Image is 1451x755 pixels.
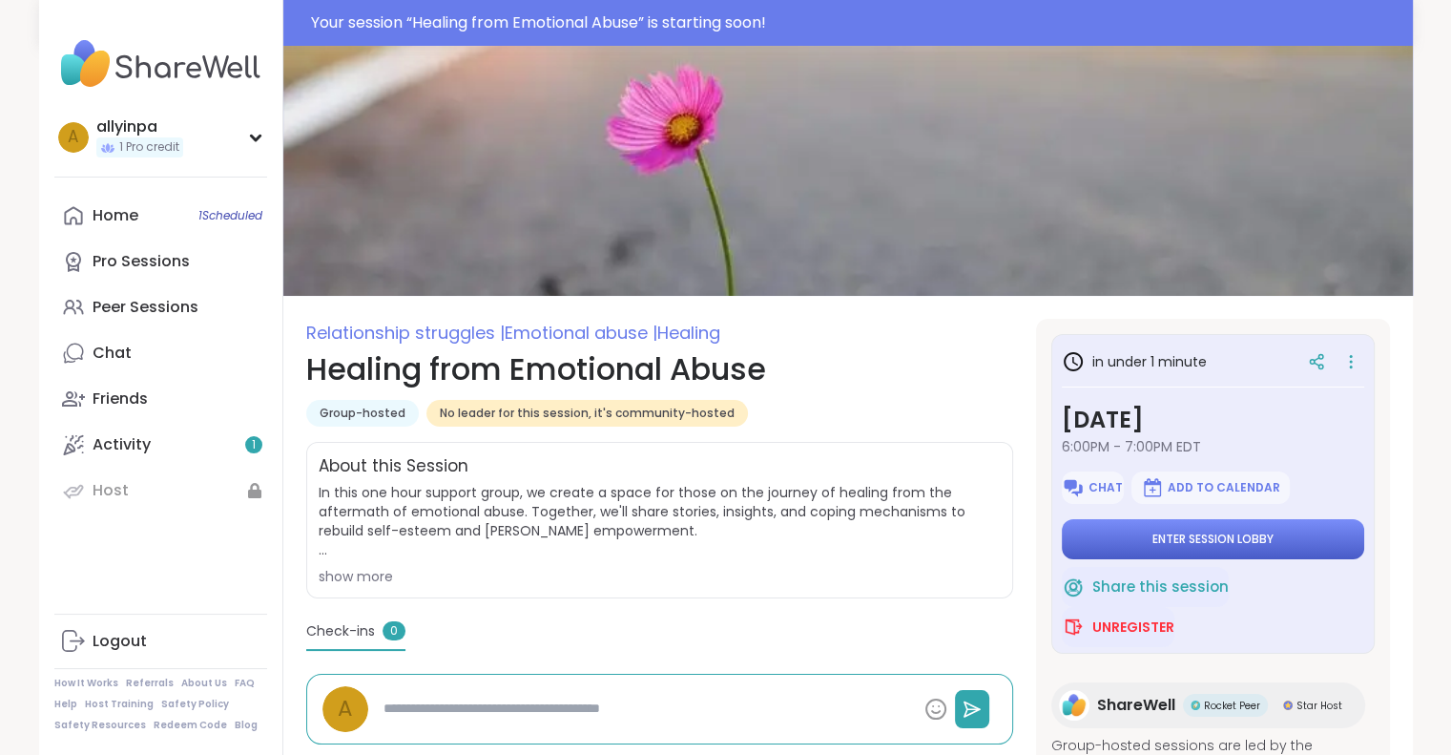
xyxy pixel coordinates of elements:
[1062,607,1174,647] button: Unregister
[154,719,227,732] a: Redeem Code
[1296,699,1342,713] span: Star Host
[54,619,267,664] a: Logout
[1062,476,1085,499] img: ShareWell Logomark
[383,621,405,640] span: 0
[1062,567,1229,607] button: Share this session
[505,321,657,345] span: Emotional abuse |
[119,139,179,156] span: 1 Pro credit
[440,406,735,421] span: No leader for this session, it's community-hosted
[1062,437,1364,456] span: 6:00PM - 7:00PM EDT
[1131,472,1290,504] button: Add to Calendar
[54,719,146,732] a: Safety Resources
[1204,699,1260,713] span: Rocket Peer
[1191,701,1200,710] img: Rocket Peer
[54,422,267,468] a: Activity1
[93,631,147,652] div: Logout
[93,388,148,409] div: Friends
[235,677,255,690] a: FAQ
[54,698,77,711] a: Help
[1168,480,1280,495] span: Add to Calendar
[657,321,720,345] span: Healing
[1051,682,1365,728] a: ShareWellShareWellRocket PeerRocket PeerStar HostStar Host
[54,31,267,97] img: ShareWell Nav Logo
[306,321,505,345] span: Relationship struggles |
[1062,350,1207,373] h3: in under 1 minute
[96,116,183,137] div: allyinpa
[1062,616,1085,639] img: ShareWell Logomark
[68,125,78,150] span: a
[1062,576,1085,598] img: ShareWell Logomark
[1152,532,1274,547] span: Enter session lobby
[1097,694,1175,717] span: ShareWell
[252,437,256,453] span: 1
[338,692,353,725] span: a
[93,343,132,364] div: Chat
[54,376,267,422] a: Friends
[1062,403,1364,437] h3: [DATE]
[93,251,190,272] div: Pro Sessions
[1283,701,1293,710] img: Star Host
[54,677,118,690] a: How It Works
[181,677,227,690] a: About Us
[54,193,267,239] a: Home1Scheduled
[320,406,405,421] span: Group-hosted
[54,284,267,330] a: Peer Sessions
[1141,476,1164,499] img: ShareWell Logomark
[319,454,468,479] h2: About this Session
[93,297,198,318] div: Peer Sessions
[306,346,1013,392] h1: Healing from Emotional Abuse
[1092,618,1174,637] span: Unregister
[283,46,1413,296] img: Healing from Emotional Abuse cover image
[319,483,1001,559] span: In this one hour support group, we create a space for those on the journey of healing from the af...
[306,621,375,641] span: Check-ins
[1062,472,1124,504] button: Chat
[93,480,129,501] div: Host
[1088,480,1123,495] span: Chat
[198,208,262,223] span: 1 Scheduled
[1092,577,1229,598] span: Share this session
[54,239,267,284] a: Pro Sessions
[319,567,1001,586] div: show more
[93,205,138,226] div: Home
[54,330,267,376] a: Chat
[54,468,267,514] a: Host
[1062,519,1364,559] button: Enter session lobby
[126,677,174,690] a: Referrals
[93,434,151,455] div: Activity
[311,11,1401,34] div: Your session “ Healing from Emotional Abuse ” is starting soon!
[161,698,229,711] a: Safety Policy
[1059,690,1089,721] img: ShareWell
[85,698,154,711] a: Host Training
[235,719,258,732] a: Blog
